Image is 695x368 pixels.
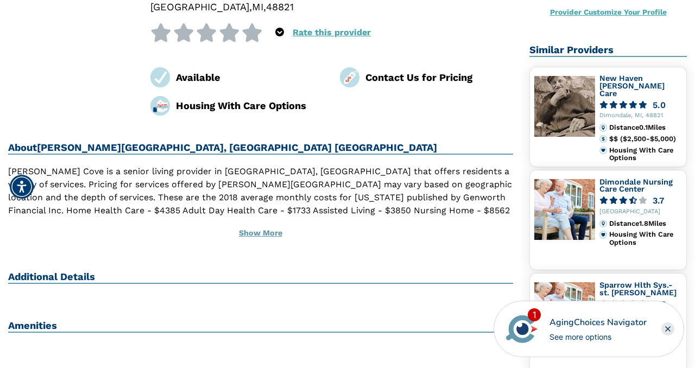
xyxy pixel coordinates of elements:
[293,27,371,37] a: Rate this provider
[252,1,263,12] span: MI
[549,316,647,329] div: AgingChoices Navigator
[599,147,607,154] img: primary.svg
[550,8,667,16] a: Provider Customize Your Profile
[275,23,284,42] div: Popover trigger
[10,175,34,199] div: Accessibility Menu
[599,196,682,205] a: 3.7
[599,231,607,238] img: primary.svg
[365,70,513,85] div: Contact Us for Pricing
[599,208,682,215] div: [GEOGRAPHIC_DATA]
[8,142,513,155] h2: About [PERSON_NAME][GEOGRAPHIC_DATA], [GEOGRAPHIC_DATA] [GEOGRAPHIC_DATA]
[609,220,682,227] div: Distance 1.8 Miles
[263,1,266,12] span: ,
[609,231,682,246] div: Housing With Care Options
[528,308,541,321] div: 1
[599,300,682,308] a: 0.0
[599,220,607,227] img: distance.svg
[599,135,607,143] img: cost.svg
[653,101,666,109] div: 5.0
[529,44,687,57] h2: Similar Providers
[653,196,664,205] div: 3.7
[249,1,252,12] span: ,
[599,124,607,131] img: distance.svg
[150,1,249,12] span: [GEOGRAPHIC_DATA]
[8,320,513,333] h2: Amenities
[609,135,682,143] div: $$ ($2,500-$5,000)
[609,124,682,131] div: Distance 0.1 Miles
[599,101,682,109] a: 5.0
[661,322,674,335] div: Close
[599,177,673,194] a: Dimondale Nursing Care Center
[8,165,513,230] p: [PERSON_NAME] Cove is a senior living provider in [GEOGRAPHIC_DATA], [GEOGRAPHIC_DATA] that offer...
[653,300,666,308] div: 0.0
[599,112,682,119] div: Dimondale, MI, 48821
[503,310,540,347] img: avatar
[8,221,513,245] button: Show More
[599,281,677,297] a: Sparrow Hlth Sys.-st. [PERSON_NAME]
[609,147,682,162] div: Housing With Care Options
[8,271,513,284] h2: Additional Details
[599,74,665,97] a: New Haven [PERSON_NAME] Care
[176,70,324,85] div: Available
[549,331,647,342] div: See more options
[176,98,324,113] div: Housing With Care Options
